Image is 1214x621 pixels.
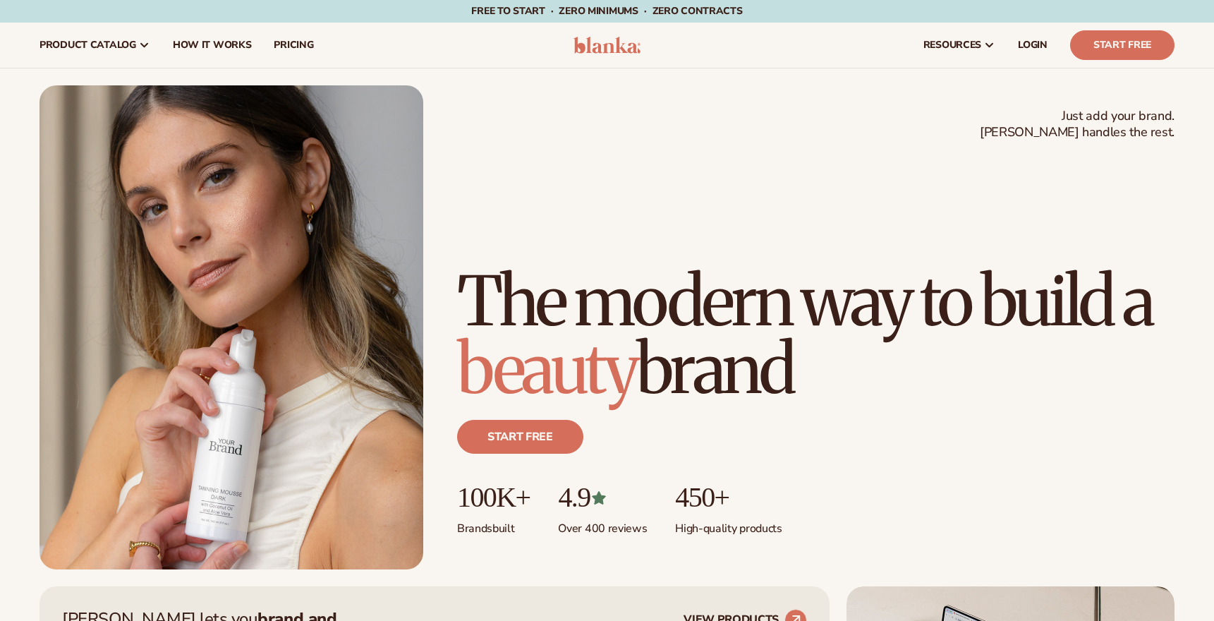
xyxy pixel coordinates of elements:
[457,420,583,454] a: Start free
[1070,30,1174,60] a: Start Free
[1007,23,1059,68] a: LOGIN
[40,40,136,51] span: product catalog
[1018,40,1048,51] span: LOGIN
[558,482,647,513] p: 4.9
[558,513,647,536] p: Over 400 reviews
[457,267,1174,403] h1: The modern way to build a brand
[675,482,782,513] p: 450+
[28,23,162,68] a: product catalog
[162,23,263,68] a: How It Works
[457,513,530,536] p: Brands built
[40,85,423,569] img: Female holding tanning mousse.
[923,40,981,51] span: resources
[262,23,324,68] a: pricing
[457,327,636,411] span: beauty
[274,40,313,51] span: pricing
[573,37,641,54] img: logo
[675,513,782,536] p: High-quality products
[471,4,742,18] span: Free to start · ZERO minimums · ZERO contracts
[457,482,530,513] p: 100K+
[173,40,252,51] span: How It Works
[912,23,1007,68] a: resources
[980,108,1174,141] span: Just add your brand. [PERSON_NAME] handles the rest.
